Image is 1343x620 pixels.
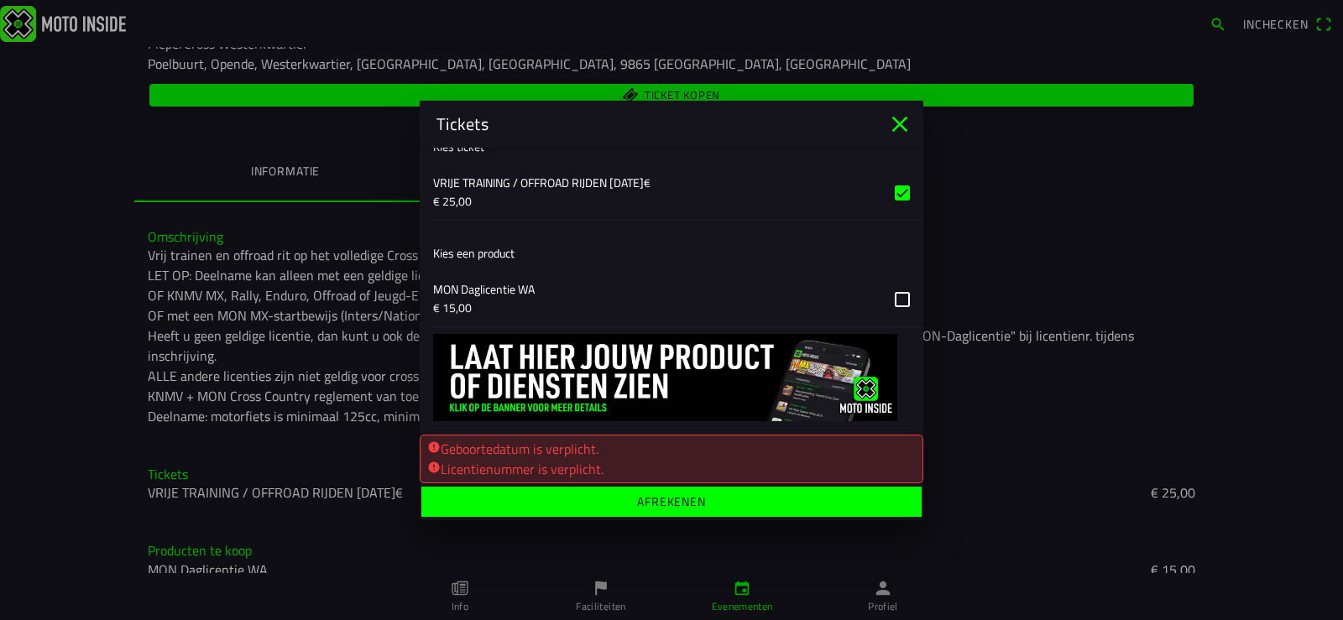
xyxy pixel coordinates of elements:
ion-icon: alert [427,440,441,453]
ion-label: Afrekenen [637,495,706,507]
div: Licentienummer is verplicht. [427,458,916,478]
img: 0moMHOOY3raU3U3gHW5KpNDKZy0idSAADlCDDHtX.jpg [433,334,897,421]
ion-label: Kies ticket [433,138,484,155]
div: Geboortedatum is verplicht. [427,438,916,458]
ion-icon: alert [427,460,441,473]
ion-icon: close [886,111,913,138]
ion-label: Kies een product [433,244,515,262]
ion-title: Tickets [420,112,886,137]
